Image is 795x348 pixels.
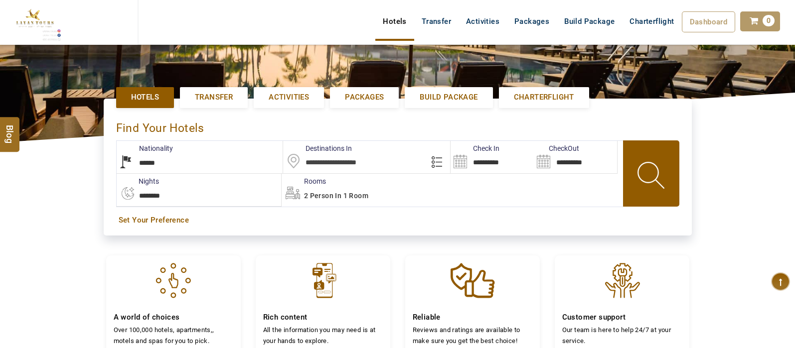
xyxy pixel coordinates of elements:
[282,176,326,186] label: Rooms
[630,17,674,26] span: Charterflight
[562,313,682,322] h4: Customer support
[345,92,384,103] span: Packages
[119,215,677,226] a: Set Your Preference
[507,11,557,31] a: Packages
[534,143,579,153] label: CheckOut
[414,11,459,31] a: Transfer
[269,92,309,103] span: Activities
[459,11,507,31] a: Activities
[131,92,159,103] span: Hotels
[413,313,532,322] h4: Reliable
[304,192,368,200] span: 2 Person in 1 Room
[3,124,16,133] span: Blog
[499,87,589,108] a: Charterflight
[763,15,775,26] span: 0
[117,143,173,153] label: Nationality
[690,17,728,26] span: Dashboard
[557,11,622,31] a: Build Package
[263,325,383,346] p: All the information you may need is at your hands to explore.
[116,111,679,140] div: Find Your Hotels
[740,11,780,31] a: 0
[180,87,248,108] a: Transfer
[283,143,352,153] label: Destinations In
[263,313,383,322] h4: Rich content
[375,11,414,31] a: Hotels
[420,92,477,103] span: Build Package
[562,325,682,346] p: Our team is here to help 24/7 at your service.
[451,143,499,153] label: Check In
[622,11,681,31] a: Charterflight
[413,325,532,346] p: Reviews and ratings are available to make sure you get the best choice!
[405,87,492,108] a: Build Package
[114,325,233,346] p: Over 100,000 hotels, apartments,, motels and spas for you to pick.
[330,87,399,108] a: Packages
[116,87,174,108] a: Hotels
[254,87,324,108] a: Activities
[7,4,62,42] img: The Royal Line Holidays
[114,313,233,322] h4: A world of choices
[451,141,534,173] input: Search
[116,176,159,186] label: nights
[534,141,617,173] input: Search
[195,92,233,103] span: Transfer
[514,92,574,103] span: Charterflight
